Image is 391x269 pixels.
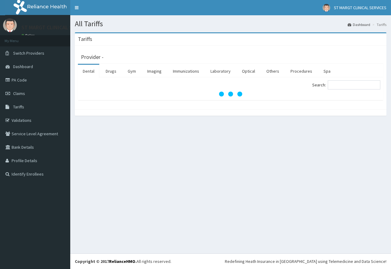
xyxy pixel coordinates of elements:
span: Dashboard [13,64,33,69]
a: Online [21,33,36,38]
a: Gym [123,65,141,78]
span: Tariffs [13,104,24,110]
h1: All Tariffs [75,20,386,28]
label: Search: [312,80,380,89]
h3: Provider - [81,54,104,60]
a: Spa [319,65,335,78]
span: Switch Providers [13,50,44,56]
div: Redefining Heath Insurance in [GEOGRAPHIC_DATA] using Telemedicine and Data Science! [225,258,386,264]
footer: All rights reserved. [70,253,391,269]
h3: Tariffs [78,36,92,42]
img: User Image [3,18,17,32]
strong: Copyright © 2017 . [75,259,137,264]
p: ST MARGT CLINICAL SERVICES [21,25,92,30]
svg: audio-loading [218,82,243,106]
a: Dashboard [348,22,370,27]
a: Procedures [286,65,317,78]
a: Laboratory [206,65,236,78]
span: ST MARGT CLINICAL SERVICES [334,5,386,10]
li: Tariffs [371,22,386,27]
a: Imaging [142,65,166,78]
a: RelianceHMO [109,259,135,264]
a: Drugs [101,65,121,78]
span: Claims [13,91,25,96]
a: Others [261,65,284,78]
img: User Image [323,4,330,12]
a: Immunizations [168,65,204,78]
input: Search: [328,80,380,89]
a: Optical [237,65,260,78]
a: Dental [78,65,99,78]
